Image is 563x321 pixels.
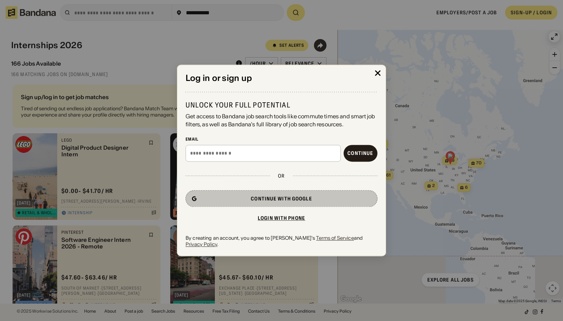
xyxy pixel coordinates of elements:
div: Login with phone [258,216,305,221]
a: Terms of Service [316,235,354,241]
div: Continue [347,151,373,156]
div: Get access to Bandana job search tools like commute times and smart job filters, as well as Banda... [186,113,377,128]
div: Unlock your full potential [186,101,377,110]
div: Continue with Google [251,196,312,201]
div: Email [186,136,377,142]
div: or [278,173,285,179]
div: Log in or sign up [186,73,377,83]
div: By creating an account, you agree to [PERSON_NAME]'s and . [186,235,377,247]
a: Privacy Policy [186,241,217,247]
